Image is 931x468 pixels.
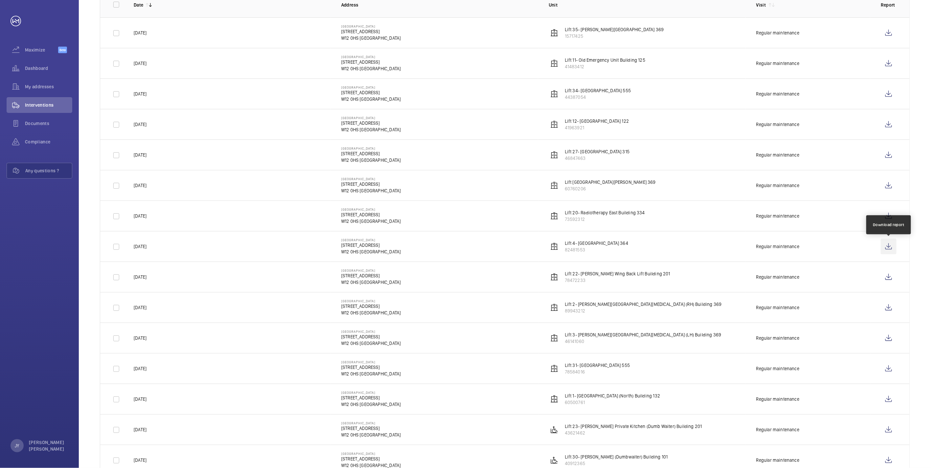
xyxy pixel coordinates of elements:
p: Unit [549,2,746,8]
p: Address [341,2,538,8]
span: Beta [58,47,67,53]
p: [STREET_ADDRESS] [341,303,401,309]
span: Interventions [25,102,72,108]
p: Lift 23- [PERSON_NAME] Private Kitchen (Dumb Waiter) Building 201 [565,423,702,430]
p: W12 0HS [GEOGRAPHIC_DATA] [341,126,401,133]
p: Report [881,2,897,8]
p: Lift 12- [GEOGRAPHIC_DATA] 122 [565,118,629,124]
div: Regular maintenance [756,91,799,97]
p: [STREET_ADDRESS] [341,28,401,35]
p: [DATE] [134,335,146,341]
span: Documents [25,120,72,127]
p: 73592312 [565,216,645,223]
img: elevator.svg [550,151,558,159]
div: Regular maintenance [756,213,799,219]
p: Lift 35- [PERSON_NAME][GEOGRAPHIC_DATA] 369 [565,26,664,33]
p: 15717425 [565,33,664,39]
div: Regular maintenance [756,457,799,463]
p: [GEOGRAPHIC_DATA] [341,391,401,394]
p: Lift 11- Old Emergency Unit Building 125 [565,57,645,63]
p: W12 0HS [GEOGRAPHIC_DATA] [341,65,401,72]
p: [GEOGRAPHIC_DATA] [341,177,401,181]
p: [STREET_ADDRESS] [341,150,401,157]
p: W12 0HS [GEOGRAPHIC_DATA] [341,340,401,347]
p: W12 0HS [GEOGRAPHIC_DATA] [341,248,401,255]
p: 41963921 [565,124,629,131]
p: W12 0HS [GEOGRAPHIC_DATA] [341,187,401,194]
p: [STREET_ADDRESS] [341,59,401,65]
div: Regular maintenance [756,335,799,341]
p: [DATE] [134,457,146,463]
img: elevator.svg [550,273,558,281]
img: elevator.svg [550,29,558,37]
p: [DATE] [134,152,146,158]
img: elevator.svg [550,365,558,372]
p: [DATE] [134,182,146,189]
div: Regular maintenance [756,60,799,67]
p: [GEOGRAPHIC_DATA] [341,24,401,28]
p: W12 0HS [GEOGRAPHIC_DATA] [341,279,401,286]
p: [DATE] [134,213,146,219]
p: Lift [GEOGRAPHIC_DATA][PERSON_NAME] 369 [565,179,656,185]
img: elevator.svg [550,181,558,189]
p: [GEOGRAPHIC_DATA] [341,116,401,120]
p: Lift 34- [GEOGRAPHIC_DATA] 555 [565,87,631,94]
p: [GEOGRAPHIC_DATA] [341,238,401,242]
p: [STREET_ADDRESS] [341,272,401,279]
p: Date [134,2,143,8]
p: 78584016 [565,369,630,375]
p: [DATE] [134,365,146,372]
p: [DATE] [134,304,146,311]
p: 78472233 [565,277,670,284]
p: [STREET_ADDRESS] [341,456,401,462]
p: 60760206 [565,185,656,192]
p: 41483412 [565,63,645,70]
div: Regular maintenance [756,121,799,128]
p: [STREET_ADDRESS] [341,394,401,401]
img: elevator.svg [550,395,558,403]
p: Lift 4- [GEOGRAPHIC_DATA] 364 [565,240,628,246]
p: 46847463 [565,155,630,161]
p: 60500761 [565,399,660,406]
p: Lift 2- [PERSON_NAME][GEOGRAPHIC_DATA][MEDICAL_DATA] (RH) Building 369 [565,301,722,308]
p: W12 0HS [GEOGRAPHIC_DATA] [341,401,401,408]
p: [STREET_ADDRESS] [341,181,401,187]
p: 44387054 [565,94,631,100]
p: JY [15,442,19,449]
p: Lift 20- Radiotherapy East Building 334 [565,209,645,216]
img: elevator.svg [550,90,558,98]
span: My addresses [25,83,72,90]
div: Regular maintenance [756,274,799,280]
p: W12 0HS [GEOGRAPHIC_DATA] [341,432,401,438]
img: elevator.svg [550,304,558,311]
span: Maximize [25,47,58,53]
img: elevator.svg [550,334,558,342]
p: [STREET_ADDRESS] [341,120,401,126]
p: [DATE] [134,426,146,433]
p: [GEOGRAPHIC_DATA] [341,55,401,59]
p: Lift 1- [GEOGRAPHIC_DATA] (North) Building 132 [565,393,660,399]
span: Any questions ? [25,167,72,174]
div: Regular maintenance [756,396,799,402]
p: W12 0HS [GEOGRAPHIC_DATA] [341,371,401,377]
p: W12 0HS [GEOGRAPHIC_DATA] [341,35,401,41]
p: [GEOGRAPHIC_DATA] [341,360,401,364]
img: platform_lift.svg [550,426,558,434]
p: [GEOGRAPHIC_DATA] [341,207,401,211]
p: [GEOGRAPHIC_DATA] [341,85,401,89]
span: Dashboard [25,65,72,72]
p: [DATE] [134,396,146,402]
p: [STREET_ADDRESS] [341,242,401,248]
p: [DATE] [134,274,146,280]
p: [DATE] [134,60,146,67]
p: Lift 27- [GEOGRAPHIC_DATA] 315 [565,148,630,155]
p: W12 0HS [GEOGRAPHIC_DATA] [341,157,401,163]
p: [GEOGRAPHIC_DATA] [341,452,401,456]
p: [DATE] [134,243,146,250]
p: [STREET_ADDRESS] [341,211,401,218]
p: Lift 3- [PERSON_NAME][GEOGRAPHIC_DATA][MEDICAL_DATA] (LH) Building 369 [565,331,721,338]
img: elevator.svg [550,120,558,128]
img: elevator.svg [550,243,558,250]
p: [STREET_ADDRESS] [341,364,401,371]
p: [DATE] [134,30,146,36]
